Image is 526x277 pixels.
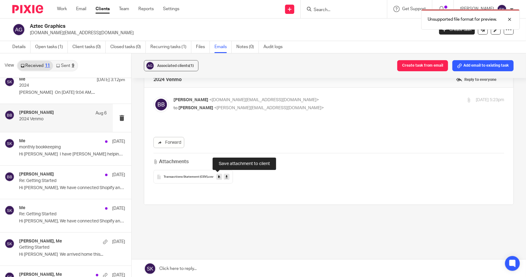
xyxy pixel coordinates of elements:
[35,41,68,53] a: Open tasks (1)
[208,175,214,179] span: .csv
[19,205,25,211] h4: Me
[5,205,14,215] img: svg%3E
[96,110,107,116] p: Aug 6
[112,239,125,245] p: [DATE]
[209,98,319,102] span: <[DOMAIN_NAME][EMAIL_ADDRESS][DOMAIN_NAME]>
[19,110,54,115] h4: [PERSON_NAME]
[19,152,125,157] p: Hi [PERSON_NAME] I have [PERSON_NAME] helping me and should...
[19,172,54,177] h4: [PERSON_NAME]
[19,83,104,88] p: 2024
[213,158,276,170] div: Save attachment to client
[497,4,507,14] img: svg%3E
[19,145,104,150] p: monthly bookkeeping
[57,6,67,12] a: Work
[12,5,43,13] img: Pixie
[53,61,77,71] a: Sent9
[5,138,14,148] img: svg%3E
[138,6,154,12] a: Reports
[145,61,155,70] img: svg%3E
[19,90,125,95] p: [PERSON_NAME] On [DATE] 9:04 AM,...
[164,175,208,179] span: Transactions Statement (CSV)
[196,41,210,53] a: Files
[214,106,324,110] span: <[PERSON_NAME][EMAIL_ADDRESS][DOMAIN_NAME]>
[5,239,14,249] img: svg%3E
[30,23,350,30] h2: Aztec Graphics
[153,170,233,184] button: Transactions Statement (CSV).csv
[178,106,213,110] span: [PERSON_NAME]
[476,97,504,103] p: [DATE] 5:23pm
[153,137,184,148] a: Forward
[19,239,62,244] h4: [PERSON_NAME], Me
[428,16,497,23] p: Unsupported file format for preview.
[19,219,125,224] p: Hi [PERSON_NAME], We have connected Shopify and...
[19,252,125,257] p: Hi [PERSON_NAME] We arrived home this...
[144,60,198,71] button: Associated clients(1)
[19,245,104,250] p: Getting Started
[12,41,31,53] a: Details
[119,6,129,12] a: Team
[236,41,259,53] a: Notes (0)
[214,41,232,53] a: Emails
[30,30,430,36] p: [DOMAIN_NAME][EMAIL_ADDRESS][DOMAIN_NAME]
[5,172,14,182] img: svg%3E
[163,6,179,12] a: Settings
[110,41,146,53] a: Closed tasks (0)
[96,6,110,12] a: Clients
[19,185,125,191] p: Hi [PERSON_NAME], We have connected Shopify and...
[76,6,86,12] a: Email
[45,64,50,68] div: 11
[5,62,14,69] span: View
[19,212,104,217] p: Re: Getting Started
[112,205,125,212] p: [DATE]
[19,117,89,122] p: 2024 Venmo
[157,64,194,68] span: Associated clients
[72,64,74,68] div: 9
[189,64,194,68] span: (1)
[72,41,106,53] a: Client tasks (0)
[18,61,53,71] a: Received11
[112,138,125,145] p: [DATE]
[173,106,177,110] span: to
[5,110,14,120] img: svg%3E
[452,60,514,71] button: Add email to existing task
[112,172,125,178] p: [DATE]
[153,76,182,83] h4: 2024 Venmo
[173,98,208,102] span: [PERSON_NAME]
[153,97,169,112] img: svg%3E
[439,25,475,35] a: Create task
[397,60,448,71] button: Create task from email
[19,138,25,144] h4: Me
[455,75,498,84] label: Reply to everyone
[19,77,25,82] h4: Me
[150,41,191,53] a: Recurring tasks (1)
[12,23,25,36] img: svg%3E
[263,41,287,53] a: Audit logs
[5,77,14,87] img: svg%3E
[97,77,125,83] p: [DATE] 3:12pm
[153,158,189,165] h3: Attachments
[19,178,104,184] p: Re: Getting Started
